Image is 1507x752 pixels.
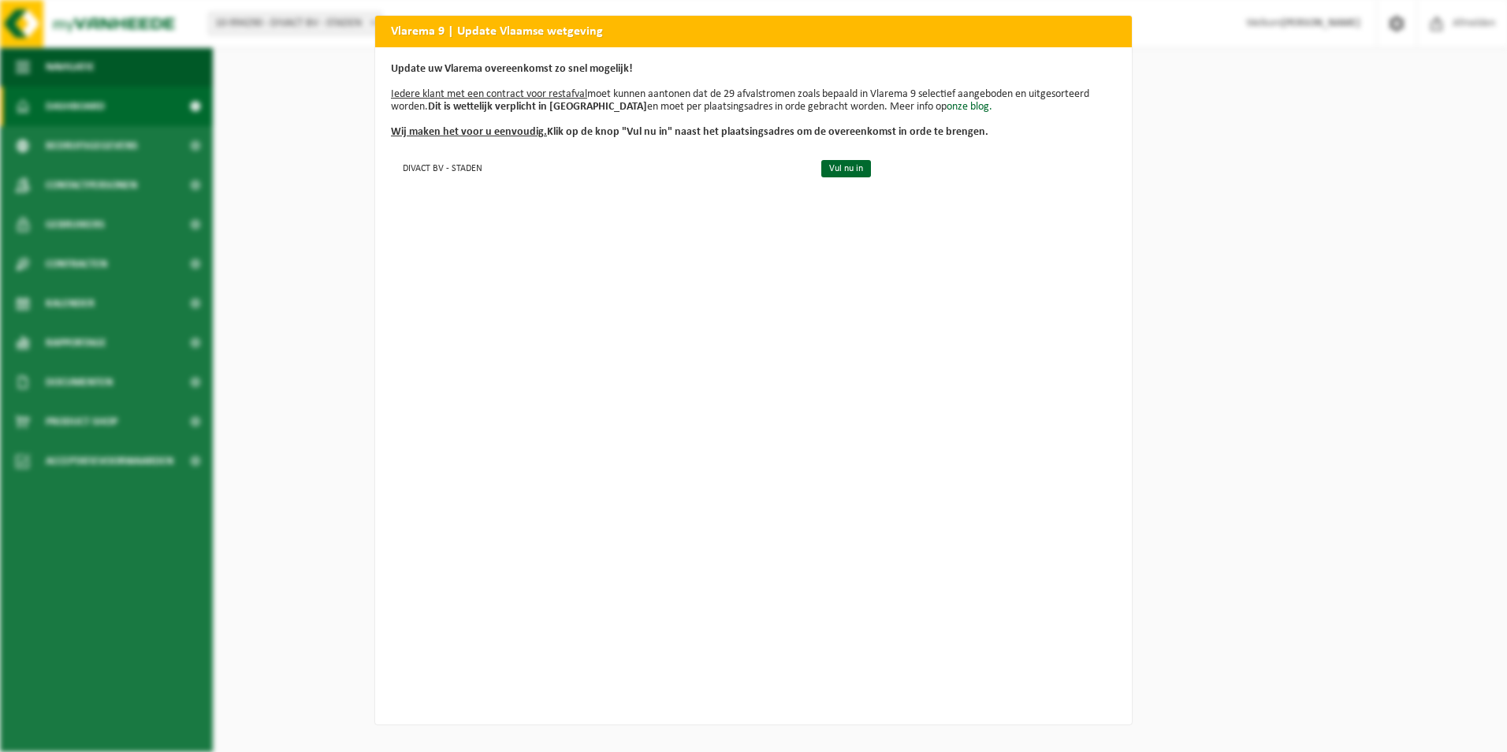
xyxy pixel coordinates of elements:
[391,88,587,100] u: Iedere klant met een contract voor restafval
[391,126,547,138] u: Wij maken het voor u eenvoudig.
[391,63,1116,139] p: moet kunnen aantonen dat de 29 afvalstromen zoals bepaald in Vlarema 9 selectief aangeboden en ui...
[391,154,808,181] td: DIVACT BV - STADEN
[428,101,647,113] b: Dit is wettelijk verplicht in [GEOGRAPHIC_DATA]
[391,63,633,75] b: Update uw Vlarema overeenkomst zo snel mogelijk!
[947,101,992,113] a: onze blog.
[821,160,871,177] a: Vul nu in
[391,126,988,138] b: Klik op de knop "Vul nu in" naast het plaatsingsadres om de overeenkomst in orde te brengen.
[375,16,1132,46] h2: Vlarema 9 | Update Vlaamse wetgeving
